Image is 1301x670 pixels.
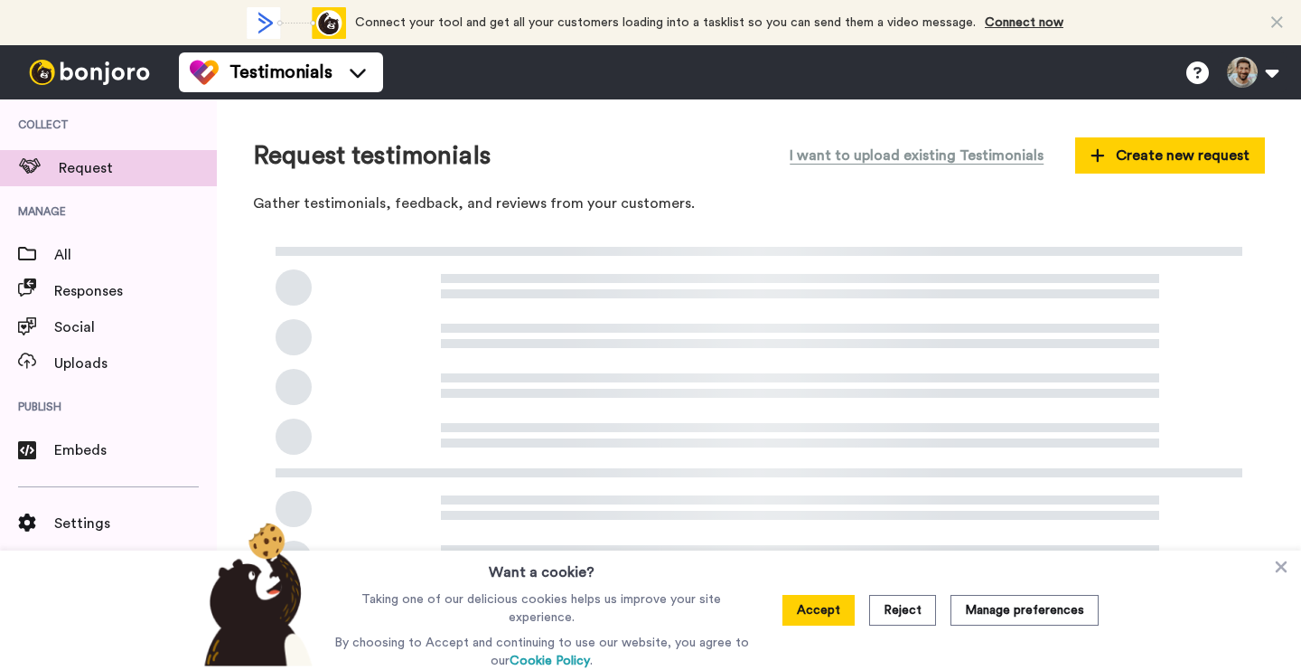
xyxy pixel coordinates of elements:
[1075,137,1265,174] button: Create new request
[59,157,217,179] span: Request
[330,590,753,627] p: Taking one of our delicious cookies helps us improve your site experience.
[54,280,217,302] span: Responses
[790,145,1044,166] span: I want to upload existing Testimonials
[54,439,217,461] span: Embeds
[54,244,217,266] span: All
[190,58,219,87] img: tm-color.svg
[1090,145,1250,166] span: Create new request
[188,522,322,666] img: bear-with-cookie.png
[247,7,346,39] div: animation
[510,655,590,667] a: Cookie Policy
[54,353,217,374] span: Uploads
[54,316,217,338] span: Social
[782,595,855,626] button: Accept
[22,60,157,85] img: bj-logo-header-white.svg
[355,16,976,29] span: Connect your tool and get all your customers loading into a tasklist so you can send them a video...
[985,16,1063,29] a: Connect now
[869,595,936,626] button: Reject
[253,193,1265,214] p: Gather testimonials, feedback, and reviews from your customers.
[229,60,332,85] span: Testimonials
[776,136,1057,175] button: I want to upload existing Testimonials
[253,142,491,170] h1: Request testimonials
[54,513,217,534] span: Settings
[330,634,753,670] p: By choosing to Accept and continuing to use our website, you agree to our .
[489,551,594,583] h3: Want a cookie?
[950,595,1099,626] button: Manage preferences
